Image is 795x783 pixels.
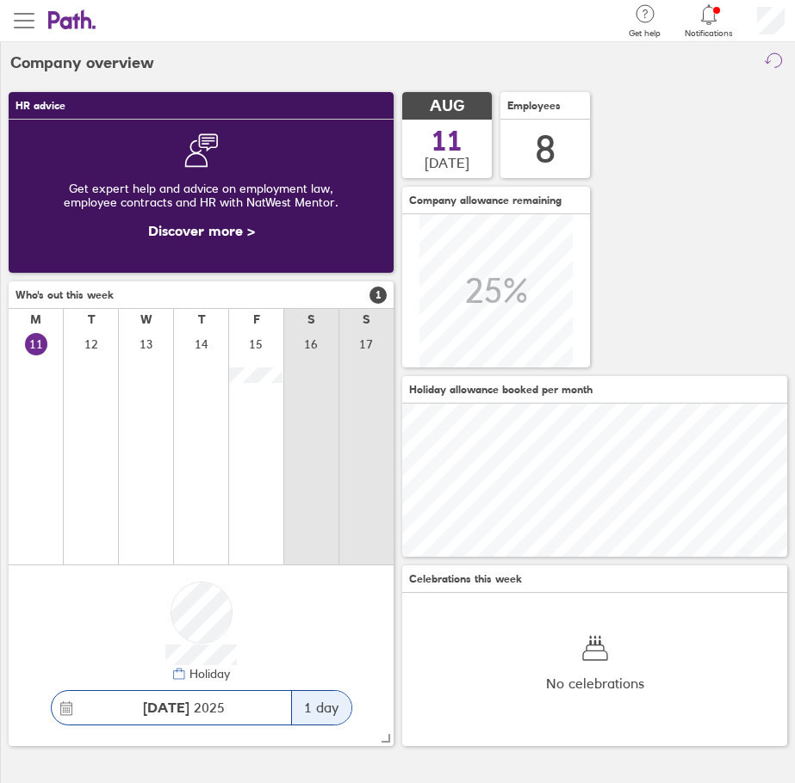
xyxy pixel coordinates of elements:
span: Who's out this week [16,289,114,301]
h2: Company overview [10,42,154,83]
div: S [363,312,370,326]
span: Notifications [685,28,733,39]
strong: [DATE] [143,699,189,716]
span: [DATE] [425,155,469,170]
div: T [198,312,205,326]
a: Discover more > [148,222,255,239]
div: Get expert help and advice on employment law, employee contracts and HR with NatWest Mentor. [22,168,380,223]
div: Holiday [186,667,230,681]
div: 8 [535,127,556,171]
span: Celebrations this week [409,573,522,585]
span: 2025 [143,700,225,715]
span: 1 [370,287,387,304]
a: Notifications [685,3,733,39]
div: F [253,312,260,326]
span: Employees [507,100,561,112]
div: W [140,312,152,326]
div: T [88,312,95,326]
span: Company allowance remaining [409,194,562,207]
div: S [307,312,315,326]
span: AUG [430,97,464,115]
span: 11 [432,127,463,155]
div: M [30,312,41,326]
span: No celebrations [546,675,644,691]
span: Get help [629,28,661,39]
span: Holiday allowance booked per month [409,384,593,396]
span: HR advice [16,100,65,112]
div: 1 day [291,691,351,724]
